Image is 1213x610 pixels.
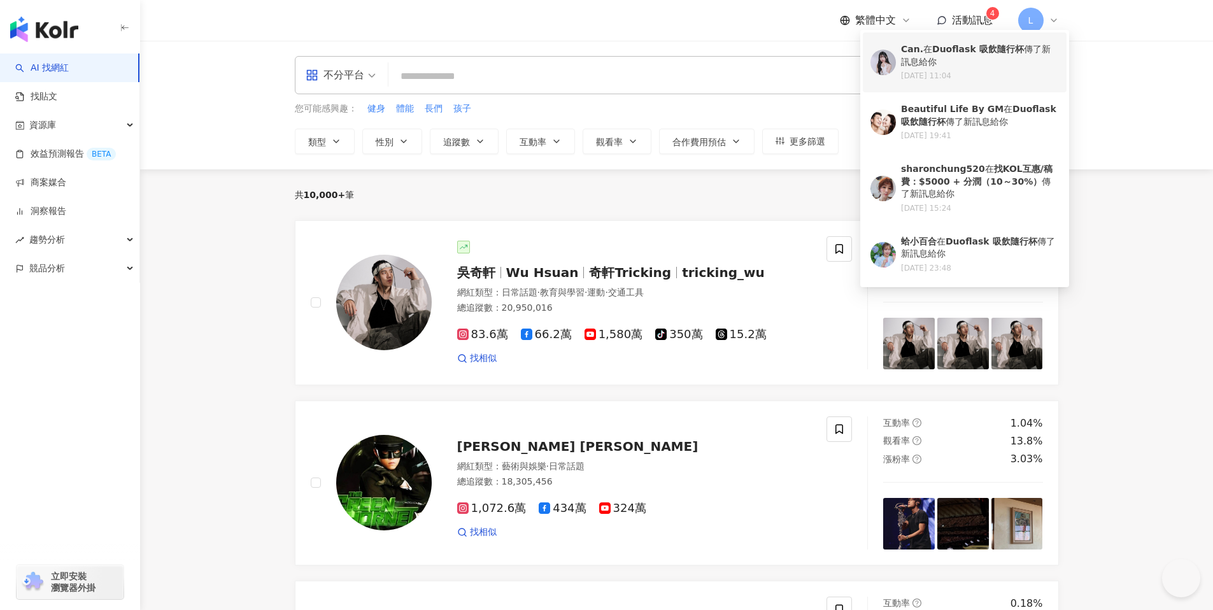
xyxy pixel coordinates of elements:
span: · [605,287,607,297]
div: [DATE] 11:04 [901,71,1059,82]
span: question-circle [912,418,921,427]
span: 追蹤數 [443,137,470,147]
span: 趨勢分析 [29,225,65,254]
span: 66.2萬 [521,328,572,341]
iframe: Help Scout Beacon - Open [1162,559,1200,597]
span: 繁體中文 [855,13,896,27]
span: 性別 [376,137,394,147]
span: 漲粉率 [883,454,910,464]
button: 互動率 [506,129,575,154]
button: 長們 [424,102,443,116]
img: post-image [937,498,989,550]
div: 不分平台 [306,65,364,85]
span: · [585,287,587,297]
div: [DATE] 19:41 [901,131,1059,141]
span: appstore [306,69,318,82]
span: 日常話題 [549,461,585,471]
a: KOL Avatar吳奇軒Wu Hsuan奇軒Trickingtricking_wu網紅類型：日常話題·教育與學習·運動·交通工具總追蹤數：20,950,01683.6萬66.2萬1,580萬3... [295,220,1059,385]
span: L [1028,13,1033,27]
span: 長們 [425,103,443,115]
button: 孩子 [453,102,472,116]
span: 互動率 [883,418,910,428]
span: 運動 [587,287,605,297]
a: 找相似 [457,526,497,539]
span: 孩子 [453,103,471,115]
img: post-image [991,498,1043,550]
b: 找KOL互惠/稿費：$5000 + 分潤（10～30%） [901,164,1053,187]
img: KOL Avatar [870,50,896,75]
a: KOL Avatar[PERSON_NAME] [PERSON_NAME]網紅類型：藝術與娛樂·日常話題總追蹤數：18,305,4561,072.6萬434萬324萬找相似互動率question... [295,401,1059,565]
div: 在 傳了新訊息給你 [901,43,1059,68]
button: 健身 [367,102,386,116]
b: Beautiful Life By GM [901,104,1004,114]
a: 洞察報告 [15,205,66,218]
span: 4 [990,9,995,18]
button: 追蹤數 [430,129,499,154]
div: 13.8% [1011,434,1043,448]
div: 總追蹤數 ： 20,950,016 [457,302,812,315]
b: Duoflask 吸飲隨行杯 [932,44,1024,54]
span: 434萬 [539,502,586,515]
span: 互動率 [520,137,546,147]
div: 總追蹤數 ： 18,305,456 [457,476,812,488]
img: KOL Avatar [336,255,432,350]
span: 觀看率 [883,436,910,446]
span: [PERSON_NAME] [PERSON_NAME] [457,439,699,454]
span: 藝術與娛樂 [502,461,546,471]
span: 324萬 [599,502,646,515]
span: 奇軒Tricking [589,265,671,280]
span: · [537,287,540,297]
div: 在 傳了新訊息給你 [901,236,1059,260]
span: 交通工具 [608,287,644,297]
button: 更多篩選 [762,129,839,154]
span: · [546,461,549,471]
div: [DATE] 23:48 [901,263,1059,274]
span: 350萬 [655,328,702,341]
span: 資源庫 [29,111,56,139]
button: 性別 [362,129,422,154]
a: 商案媒合 [15,176,66,189]
b: sharonchung520 [901,164,985,174]
div: 網紅類型 ： [457,287,812,299]
img: post-image [937,318,989,369]
span: 體能 [396,103,414,115]
div: 在 傳了新訊息給你 [901,103,1059,128]
span: 健身 [367,103,385,115]
b: Duoflask 吸飲隨行杯 [901,104,1056,127]
button: 體能 [395,102,415,116]
span: 立即安裝 瀏覽器外掛 [51,571,96,593]
span: question-circle [912,599,921,607]
span: 活動訊息 [952,14,993,26]
b: Duoflask 吸飲隨行杯 [946,236,1037,246]
a: searchAI 找網紅 [15,62,69,74]
span: 您可能感興趣： [295,103,357,115]
div: 1.04% [1011,416,1043,430]
span: 83.6萬 [457,328,508,341]
img: post-image [991,318,1043,369]
img: logo [10,17,78,42]
button: 類型 [295,129,355,154]
span: 日常話題 [502,287,537,297]
span: rise [15,236,24,245]
span: 合作費用預估 [672,137,726,147]
img: post-image [883,318,935,369]
div: 3.03% [1011,452,1043,466]
span: question-circle [912,436,921,445]
span: 競品分析 [29,254,65,283]
span: tricking_wu [682,265,765,280]
span: 吳奇軒 [457,265,495,280]
a: chrome extension立即安裝 瀏覽器外掛 [17,565,124,599]
span: 15.2萬 [716,328,767,341]
img: KOL Avatar [870,110,896,135]
button: 觀看率 [583,129,651,154]
b: 蛤小百合 [901,236,937,246]
img: KOL Avatar [870,176,896,201]
img: post-image [883,498,935,550]
span: question-circle [912,455,921,464]
a: 效益預測報告BETA [15,148,116,160]
span: 互動率 [883,598,910,608]
span: 更多篩選 [790,136,825,146]
span: 找相似 [470,526,497,539]
span: Wu Hsuan [506,265,579,280]
img: KOL Avatar [336,435,432,530]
